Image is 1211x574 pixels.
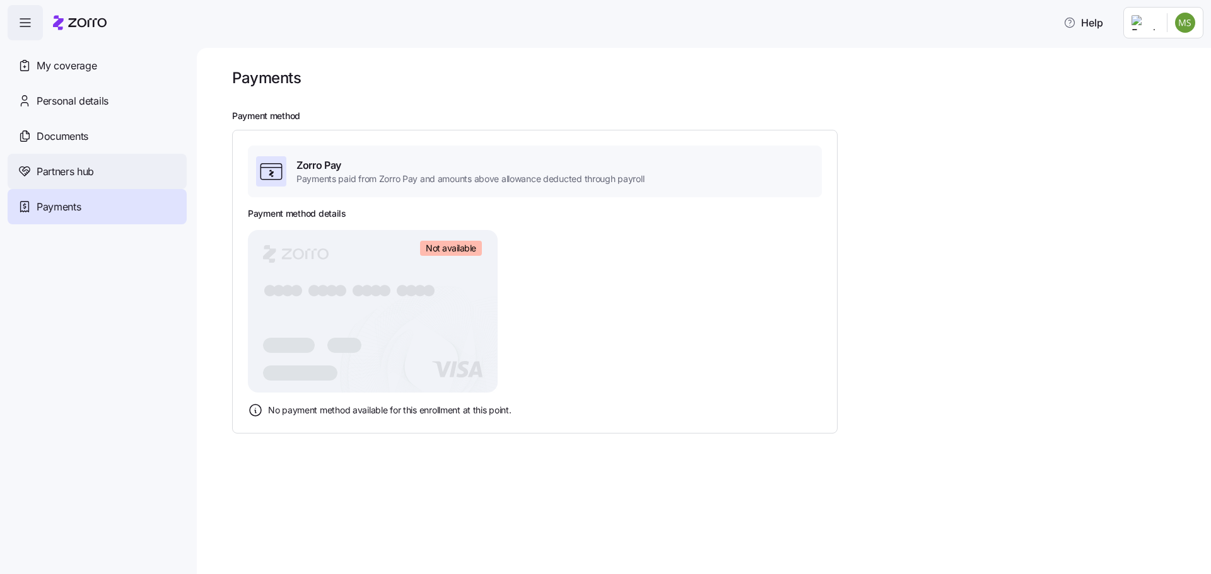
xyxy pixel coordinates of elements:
span: Documents [37,129,88,144]
span: Payments paid from Zorro Pay and amounts above allowance deducted through payroll [296,173,644,185]
tspan: ● [307,281,322,299]
tspan: ● [369,281,383,299]
button: Help [1053,10,1113,35]
a: Partners hub [8,154,187,189]
span: Not available [426,243,476,254]
span: Personal details [37,93,108,109]
span: Payments [37,199,81,215]
a: My coverage [8,48,187,83]
tspan: ● [395,281,410,299]
span: Partners hub [37,164,94,180]
tspan: ● [325,281,339,299]
a: Documents [8,118,187,154]
span: My coverage [37,58,97,74]
tspan: ● [334,281,348,299]
tspan: ● [404,281,419,299]
a: Personal details [8,83,187,118]
h2: Payment method [232,110,1193,122]
img: 083ec69adb11cc106b2a21bb0a4217f6 [1175,13,1195,33]
tspan: ● [360,281,375,299]
h1: Payments [232,68,301,88]
span: Zorro Pay [296,158,644,173]
tspan: ● [281,281,295,299]
tspan: ● [272,281,286,299]
tspan: ● [290,281,304,299]
span: Help [1063,15,1103,30]
tspan: ● [422,281,436,299]
tspan: ● [378,281,392,299]
a: Payments [8,189,187,224]
img: Employer logo [1132,15,1157,30]
tspan: ● [316,281,331,299]
tspan: ● [351,281,366,299]
tspan: ● [263,281,278,299]
h3: Payment method details [248,207,346,220]
span: No payment method available for this enrollment at this point. [268,404,512,416]
tspan: ● [413,281,428,299]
